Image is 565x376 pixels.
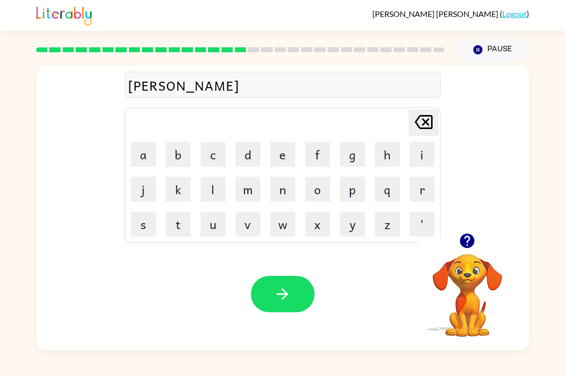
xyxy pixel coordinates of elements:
button: Pause [457,38,529,61]
button: q [375,177,400,202]
button: a [131,142,156,167]
button: n [270,177,295,202]
button: j [131,177,156,202]
button: k [166,177,191,202]
button: t [166,212,191,237]
button: b [166,142,191,167]
button: l [201,177,226,202]
img: Literably [36,4,92,26]
button: ' [410,212,435,237]
button: x [305,212,330,237]
video: Your browser must support playing .mp4 files to use Literably. Please try using another browser. [418,239,517,338]
button: u [201,212,226,237]
button: z [375,212,400,237]
button: w [270,212,295,237]
button: f [305,142,330,167]
button: c [201,142,226,167]
button: e [270,142,295,167]
button: g [340,142,365,167]
button: i [410,142,435,167]
button: s [131,212,156,237]
button: v [235,212,260,237]
span: [PERSON_NAME] [PERSON_NAME] [372,9,500,18]
button: y [340,212,365,237]
div: ( ) [372,9,529,18]
button: o [305,177,330,202]
a: Logout [502,9,527,18]
button: d [235,142,260,167]
button: h [375,142,400,167]
button: r [410,177,435,202]
button: p [340,177,365,202]
div: [PERSON_NAME] [128,75,438,96]
button: m [235,177,260,202]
